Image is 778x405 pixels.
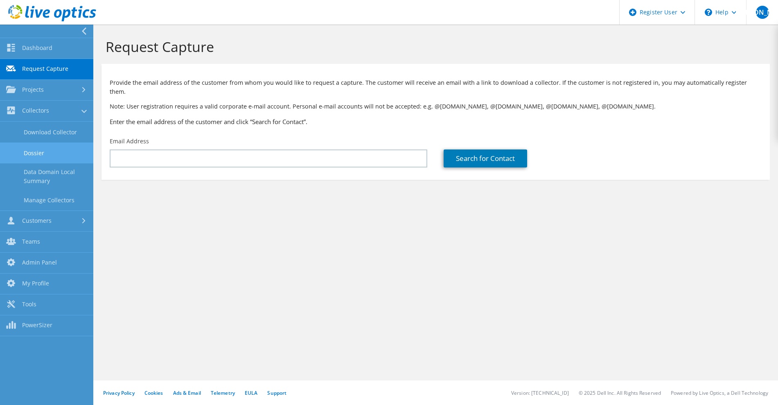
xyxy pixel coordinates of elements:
[211,389,235,396] a: Telemetry
[511,389,569,396] li: Version: [TECHNICAL_ID]
[110,102,762,111] p: Note: User registration requires a valid corporate e-mail account. Personal e-mail accounts will ...
[579,389,661,396] li: © 2025 Dell Inc. All Rights Reserved
[671,389,768,396] li: Powered by Live Optics, a Dell Technology
[110,137,149,145] label: Email Address
[173,389,201,396] a: Ads & Email
[267,389,286,396] a: Support
[110,78,762,96] p: Provide the email address of the customer from whom you would like to request a capture. The cust...
[110,117,762,126] h3: Enter the email address of the customer and click “Search for Contact”.
[245,389,257,396] a: EULA
[705,9,712,16] svg: \n
[106,38,762,55] h1: Request Capture
[756,6,769,19] span: [PERSON_NAME]
[444,149,527,167] a: Search for Contact
[103,389,135,396] a: Privacy Policy
[144,389,163,396] a: Cookies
